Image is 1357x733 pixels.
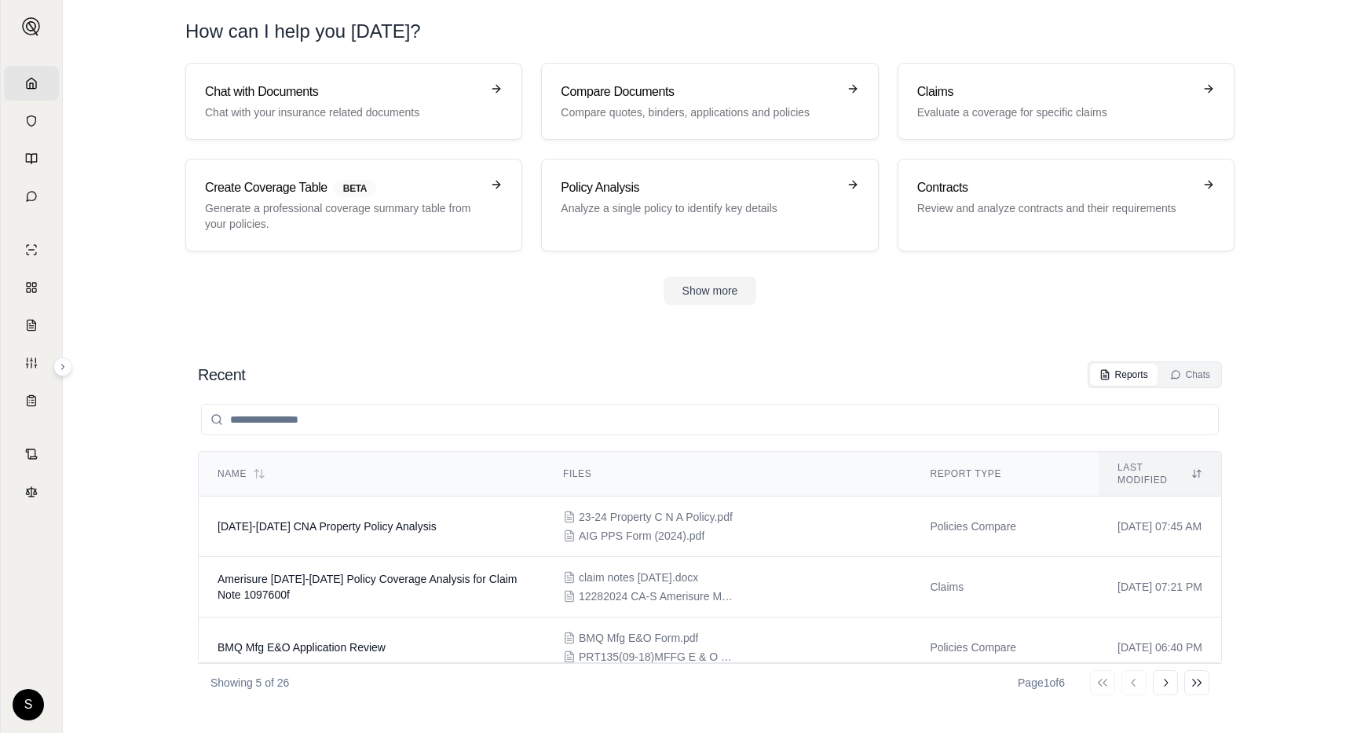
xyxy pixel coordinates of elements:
[917,104,1193,120] p: Evaluate a coverage for specific claims
[185,19,421,44] h1: How can I help you [DATE]?
[579,588,736,604] span: 12282024 CA-S Amerisure Mutual Insurance Amerisure Insurance Company 24-25 Policy.pdf
[4,141,59,176] a: Prompt Library
[4,475,59,509] a: Legal Search Engine
[4,66,59,101] a: Home
[185,63,522,140] a: Chat with DocumentsChat with your insurance related documents
[218,641,386,654] span: BMQ Mfg E&O Application Review
[911,557,1099,618] td: Claims
[561,178,836,197] h3: Policy Analysis
[4,233,59,267] a: Single Policy
[1099,497,1221,557] td: [DATE] 07:45 AM
[205,178,481,197] h3: Create Coverage Table
[911,618,1099,678] td: Policies Compare
[198,364,245,386] h2: Recent
[561,200,836,216] p: Analyze a single policy to identify key details
[218,573,517,601] span: Amerisure 2024-2025 Policy Coverage Analysis for Claim Note 1097600f
[664,277,757,305] button: Show more
[13,689,44,720] div: S
[1161,364,1220,386] button: Chats
[205,104,481,120] p: Chat with your insurance related documents
[579,509,733,525] span: 23-24 Property C N A Policy.pdf
[1170,368,1210,381] div: Chats
[911,452,1099,497] th: Report Type
[4,104,59,138] a: Documents Vault
[218,520,437,533] span: 2023-2024 CNA Property Policy Analysis
[4,270,59,305] a: Policy Comparisons
[579,630,698,646] span: BMQ Mfg E&O Form.pdf
[185,159,522,251] a: Create Coverage TableBETAGenerate a professional coverage summary table from your policies.
[541,159,878,251] a: Policy AnalysisAnalyze a single policy to identify key details
[898,63,1234,140] a: ClaimsEvaluate a coverage for specific claims
[544,452,911,497] th: Files
[334,180,376,197] span: BETA
[898,159,1234,251] a: ContractsReview and analyze contracts and their requirements
[16,11,47,42] button: Expand sidebar
[1099,618,1221,678] td: [DATE] 06:40 PM
[4,179,59,214] a: Chat
[1090,364,1158,386] button: Reports
[210,675,289,691] p: Showing 5 of 26
[579,570,698,585] span: claim notes 9.22.25.docx
[541,63,878,140] a: Compare DocumentsCompare quotes, binders, applications and policies
[4,383,59,418] a: Coverage Table
[205,82,481,101] h3: Chat with Documents
[917,82,1193,101] h3: Claims
[561,104,836,120] p: Compare quotes, binders, applications and policies
[4,308,59,343] a: Claim Coverage
[917,178,1193,197] h3: Contracts
[561,82,836,101] h3: Compare Documents
[22,17,41,36] img: Expand sidebar
[205,200,481,232] p: Generate a professional coverage summary table from your policies.
[4,437,59,471] a: Contract Analysis
[53,357,72,376] button: Expand sidebar
[1018,675,1065,691] div: Page 1 of 6
[911,497,1099,557] td: Policies Compare
[579,649,736,665] span: PRT135(09-18)MFFG E & O Form .pdf
[1099,557,1221,618] td: [DATE] 07:21 PM
[917,200,1193,216] p: Review and analyze contracts and their requirements
[218,467,525,480] div: Name
[1117,461,1202,486] div: Last modified
[579,528,704,544] span: AIG PPS Form (2024).pdf
[4,346,59,380] a: Custom Report
[1099,368,1148,381] div: Reports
